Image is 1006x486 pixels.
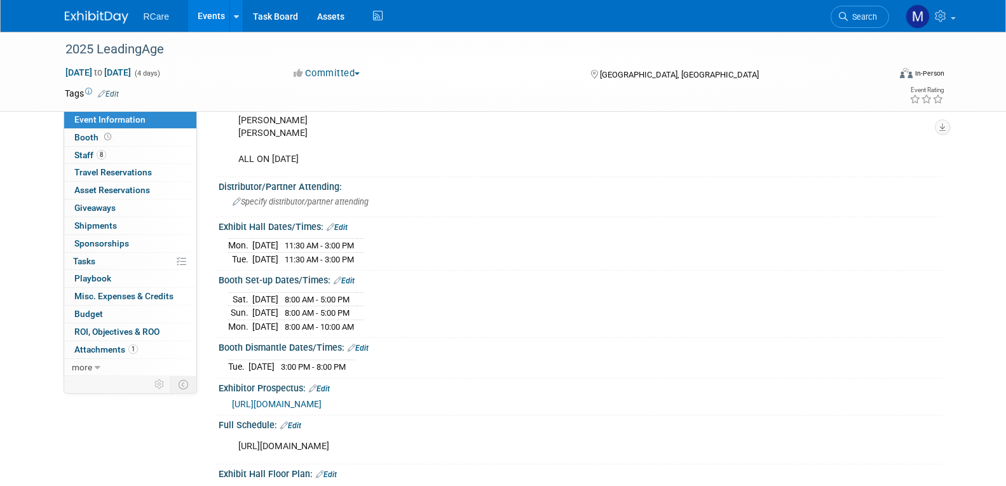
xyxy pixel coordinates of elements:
span: Playbook [74,273,111,283]
a: Playbook [64,270,196,287]
span: [GEOGRAPHIC_DATA], [GEOGRAPHIC_DATA] [600,70,759,79]
td: Tags [65,87,119,100]
div: Distributor/Partner Attending: [219,177,942,193]
span: Tasks [73,256,95,266]
span: 11:30 AM - 3:00 PM [285,241,354,250]
div: Exhibit Hall Dates/Times: [219,217,942,234]
a: Booth [64,129,196,146]
td: Toggle Event Tabs [170,376,196,393]
span: 8:00 AM - 10:00 AM [285,322,354,332]
span: ROI, Objectives & ROO [74,327,160,337]
td: [DATE] [252,292,278,306]
a: Edit [327,223,348,232]
a: Edit [309,384,330,393]
img: ExhibitDay [65,11,128,24]
span: Giveaways [74,203,116,213]
div: Booth Set-up Dates/Times: [219,271,942,287]
div: Event Rating [909,87,944,93]
span: Search [848,12,877,22]
td: [DATE] [252,306,278,320]
span: to [92,67,104,78]
span: Shipments [74,220,117,231]
a: Asset Reservations [64,182,196,199]
span: Staff [74,150,106,160]
span: Sponsorships [74,238,129,248]
span: Attachments [74,344,138,354]
a: Edit [280,421,301,430]
td: Tue. [228,252,252,266]
span: 8 [97,150,106,159]
span: 8:00 AM - 5:00 PM [285,295,350,304]
a: Search [831,6,889,28]
a: [URL][DOMAIN_NAME] [232,399,322,409]
a: Tasks [64,253,196,270]
img: Format-Inperson.png [900,68,913,78]
a: Edit [348,344,369,353]
td: Tue. [228,360,248,373]
td: [DATE] [248,360,275,373]
td: Mon. [228,239,252,253]
span: 1 [128,344,138,354]
a: Edit [316,470,337,479]
div: Booth Dismantle Dates/Times: [219,338,942,354]
a: Budget [64,306,196,323]
span: Booth [74,132,114,142]
a: Staff8 [64,147,196,164]
div: Event Format [814,66,945,85]
span: Asset Reservations [74,185,150,195]
div: Exhibit Hall Floor Plan: [219,464,942,481]
div: Full Schedule: [219,415,942,432]
a: Misc. Expenses & Credits [64,288,196,305]
a: Edit [98,90,119,98]
span: Event Information [74,114,146,125]
div: [URL][DOMAIN_NAME] [229,434,802,459]
span: RCare [144,11,169,22]
a: Giveaways [64,199,196,217]
span: Specify distributor/partner attending [233,197,369,206]
td: [DATE] [252,252,278,266]
span: Misc. Expenses & Credits [74,291,173,301]
div: In-Person [914,69,944,78]
a: Edit [334,276,355,285]
a: Shipments [64,217,196,234]
span: 8:00 AM - 5:00 PM [285,308,350,318]
td: [DATE] [252,320,278,333]
a: more [64,359,196,376]
span: 3:00 PM - 8:00 PM [281,362,346,372]
a: Sponsorships [64,235,196,252]
td: Sun. [228,306,252,320]
a: ROI, Objectives & ROO [64,323,196,341]
span: [DATE] [DATE] [65,67,132,78]
span: Travel Reservations [74,167,152,177]
td: Sat. [228,292,252,306]
img: maxim kowal [906,4,930,29]
span: 11:30 AM - 3:00 PM [285,255,354,264]
a: Event Information [64,111,196,128]
td: [DATE] [252,239,278,253]
span: Booth not reserved yet [102,132,114,142]
span: Budget [74,309,103,319]
span: (4 days) [133,69,160,78]
button: Committed [289,67,365,80]
td: Personalize Event Tab Strip [149,376,171,393]
a: Attachments1 [64,341,196,358]
div: 2025 LeadingAge [61,38,870,61]
td: Mon. [228,320,252,333]
span: more [72,362,92,372]
div: Exhibitor Prospectus: [219,379,942,395]
a: Travel Reservations [64,164,196,181]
